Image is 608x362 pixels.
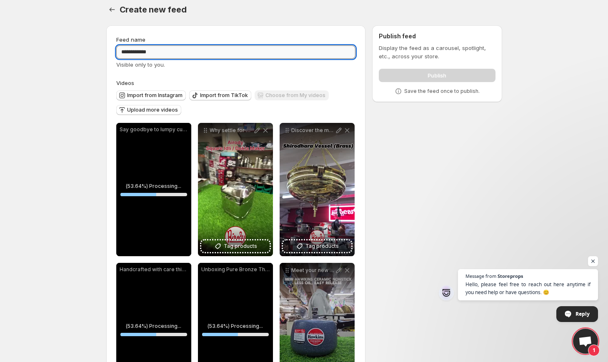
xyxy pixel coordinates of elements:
[224,242,257,250] span: Tag products
[198,123,273,256] div: Why settle for ordinary when can you square up your snack game Airody Square Idli Dokla Because l...
[116,105,181,115] button: Upload more videos
[127,107,178,113] span: Upload more videos
[465,280,590,296] span: Hello, please feel free to reach out here anytime if you need help or have questions. 😊
[116,90,186,100] button: Import from Instagram
[291,127,335,134] p: Discover the magic of Ayurveda with our [PERSON_NAME] 3L Capacity Oil Adjustment Valve Heat Retai...
[404,88,480,95] p: Save the feed once to publish.
[588,345,600,356] span: 1
[465,274,496,278] span: Message from
[280,123,355,256] div: Discover the magic of Ayurveda with our [PERSON_NAME] 3L Capacity Oil Adjustment Valve Heat Retai...
[116,80,134,86] span: Videos
[575,307,590,321] span: Reply
[283,240,351,252] button: Tag products
[498,274,523,278] span: Storeprops
[120,5,187,15] span: Create new feed
[200,92,248,99] span: Import from TikTok
[106,4,118,15] button: Settings
[573,329,598,354] div: Open chat
[201,240,270,252] button: Tag products
[291,267,335,274] p: Meet your new kitchen BFF The [PERSON_NAME] Ceramic Nonstick is perfect for 3-4 people uses less ...
[379,44,495,60] p: Display the feed as a carousel, spotlight, etc., across your store.
[116,36,145,43] span: Feed name
[120,266,188,273] p: Handcrafted with care this 6-piece dinner set offers more than just elegance It helps regulate th...
[305,242,339,250] span: Tag products
[201,266,270,273] p: Unboxing Pure Bronze Thali set Hand made 6 Piece Dinner Thali Set Call us at [PHONE_NUMBER] Visit...
[127,92,183,99] span: Import from Instagram
[116,61,165,68] span: Visible only to you.
[189,90,251,100] button: Import from TikTok
[379,32,495,40] h2: Publish feed
[210,127,253,134] p: Why settle for ordinary when can you square up your snack game Airody Square Idli Dokla Because l...
[120,126,188,133] p: Say goodbye to lumpy curd Get smooth creamy perfection with the Airody Curd Churner Ready to chur...
[116,123,191,256] div: Say goodbye to lumpy curd Get smooth creamy perfection with the Airody Curd Churner Ready to chur...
